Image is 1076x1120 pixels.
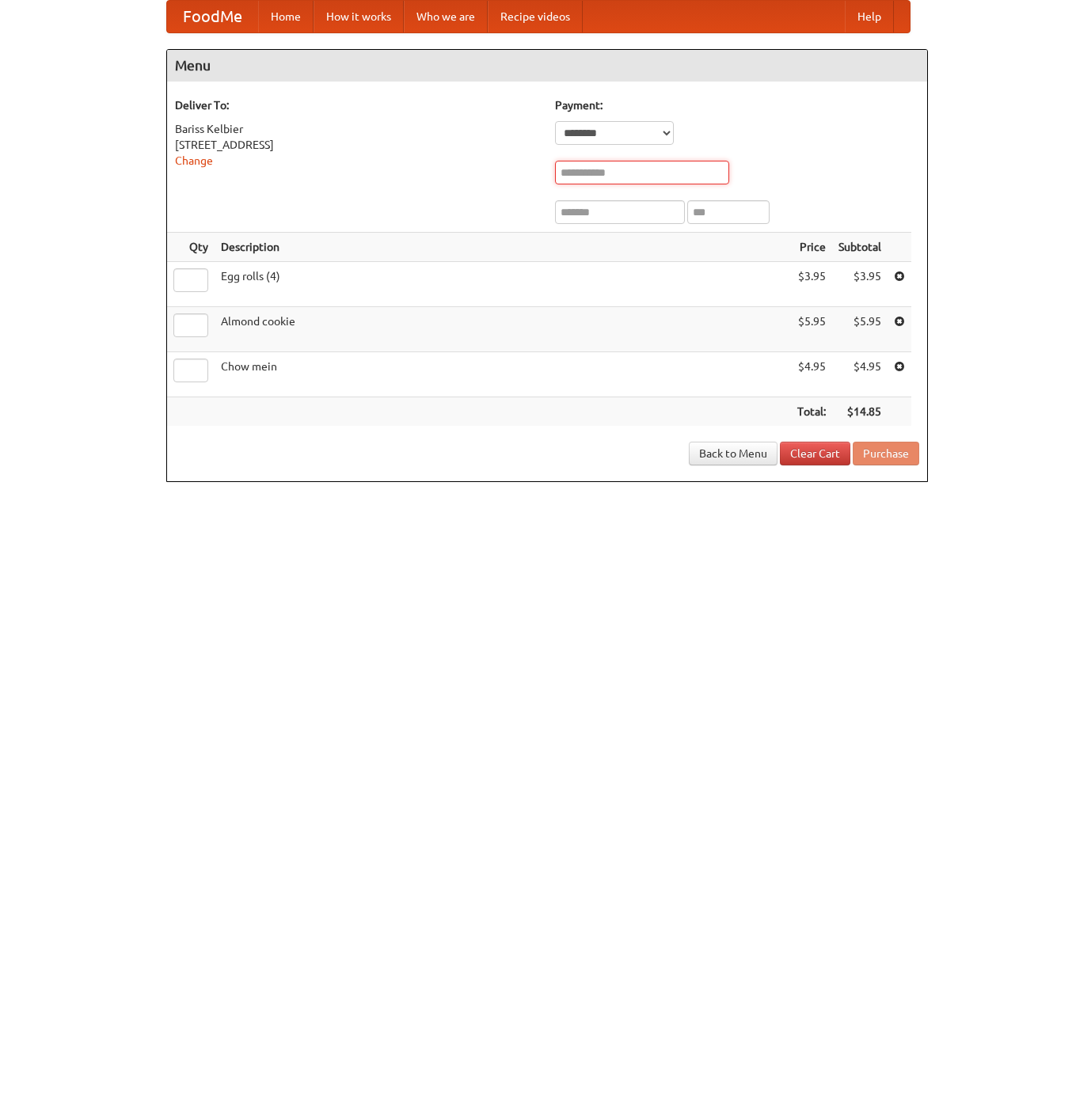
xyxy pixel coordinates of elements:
a: FoodMe [167,1,258,32]
a: How it works [314,1,404,32]
div: Bariss Kelbier [175,121,539,137]
a: Home [258,1,314,32]
h5: Payment: [555,97,919,113]
button: Purchase [853,442,919,465]
td: $3.95 [791,262,832,307]
a: Who we are [404,1,488,32]
div: [STREET_ADDRESS] [175,137,539,153]
td: Almond cookie [215,307,791,352]
td: $5.95 [791,307,832,352]
th: $14.85 [832,397,888,427]
h5: Deliver To: [175,97,539,113]
th: Total: [791,397,832,427]
td: $4.95 [791,352,832,397]
td: $3.95 [832,262,888,307]
td: $5.95 [832,307,888,352]
th: Qty [167,233,215,262]
a: Change [175,154,213,167]
a: Back to Menu [689,442,778,465]
th: Price [791,233,832,262]
a: Recipe videos [488,1,583,32]
a: Clear Cart [780,442,850,465]
td: Egg rolls (4) [215,262,791,307]
td: Chow mein [215,352,791,397]
td: $4.95 [832,352,888,397]
th: Subtotal [832,233,888,262]
th: Description [215,233,791,262]
a: Help [845,1,894,32]
h4: Menu [167,50,927,82]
